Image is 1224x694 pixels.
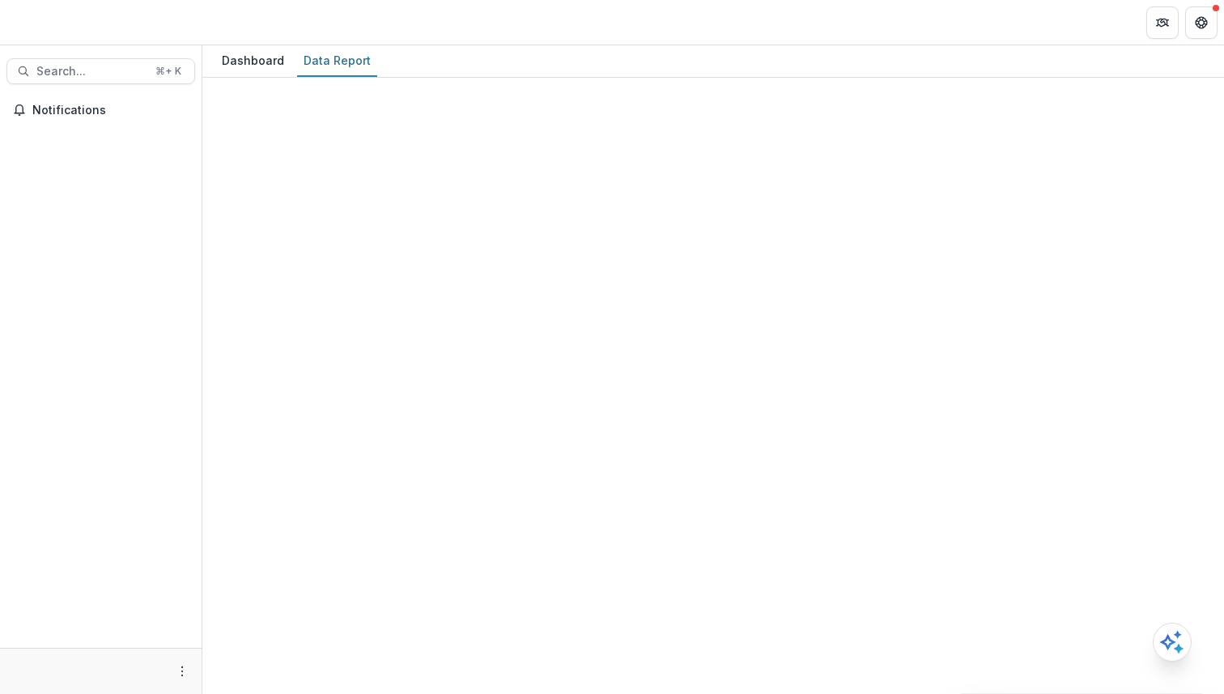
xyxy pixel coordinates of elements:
[297,49,377,72] div: Data Report
[6,97,195,123] button: Notifications
[152,62,185,80] div: ⌘ + K
[1146,6,1179,39] button: Partners
[215,49,291,72] div: Dashboard
[172,662,192,681] button: More
[297,45,377,77] a: Data Report
[1153,623,1192,662] button: Open AI Assistant
[1185,6,1218,39] button: Get Help
[36,65,146,79] span: Search...
[32,104,189,117] span: Notifications
[6,58,195,84] button: Search...
[215,45,291,77] a: Dashboard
